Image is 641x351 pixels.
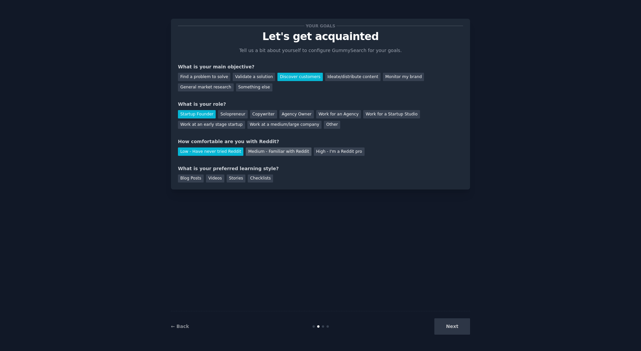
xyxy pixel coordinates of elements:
[233,73,275,81] div: Validate a solution
[178,165,463,172] div: What is your preferred learning style?
[178,83,234,92] div: General market research
[277,73,323,81] div: Discover customers
[178,63,463,70] div: What is your main objective?
[171,324,189,329] a: ← Back
[325,73,381,81] div: Ideate/distribute content
[206,174,224,183] div: Videos
[178,110,216,118] div: Startup Founder
[178,73,230,81] div: Find a problem to solve
[227,174,245,183] div: Stories
[178,174,204,183] div: Blog Posts
[178,147,243,156] div: Low - Have never tried Reddit
[248,174,273,183] div: Checklists
[236,83,272,92] div: Something else
[279,110,314,118] div: Agency Owner
[236,47,405,54] p: Tell us a bit about yourself to configure GummySearch for your goals.
[178,101,463,108] div: What is your role?
[363,110,420,118] div: Work for a Startup Studio
[304,22,337,29] span: Your goals
[250,110,277,118] div: Copywriter
[316,110,361,118] div: Work for an Agency
[324,121,340,129] div: Other
[246,147,311,156] div: Medium - Familiar with Reddit
[178,31,463,42] p: Let's get acquainted
[178,121,245,129] div: Work at an early stage startup
[247,121,322,129] div: Work at a medium/large company
[314,147,365,156] div: High - I'm a Reddit pro
[383,73,424,81] div: Monitor my brand
[218,110,247,118] div: Solopreneur
[178,138,463,145] div: How comfortable are you with Reddit?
